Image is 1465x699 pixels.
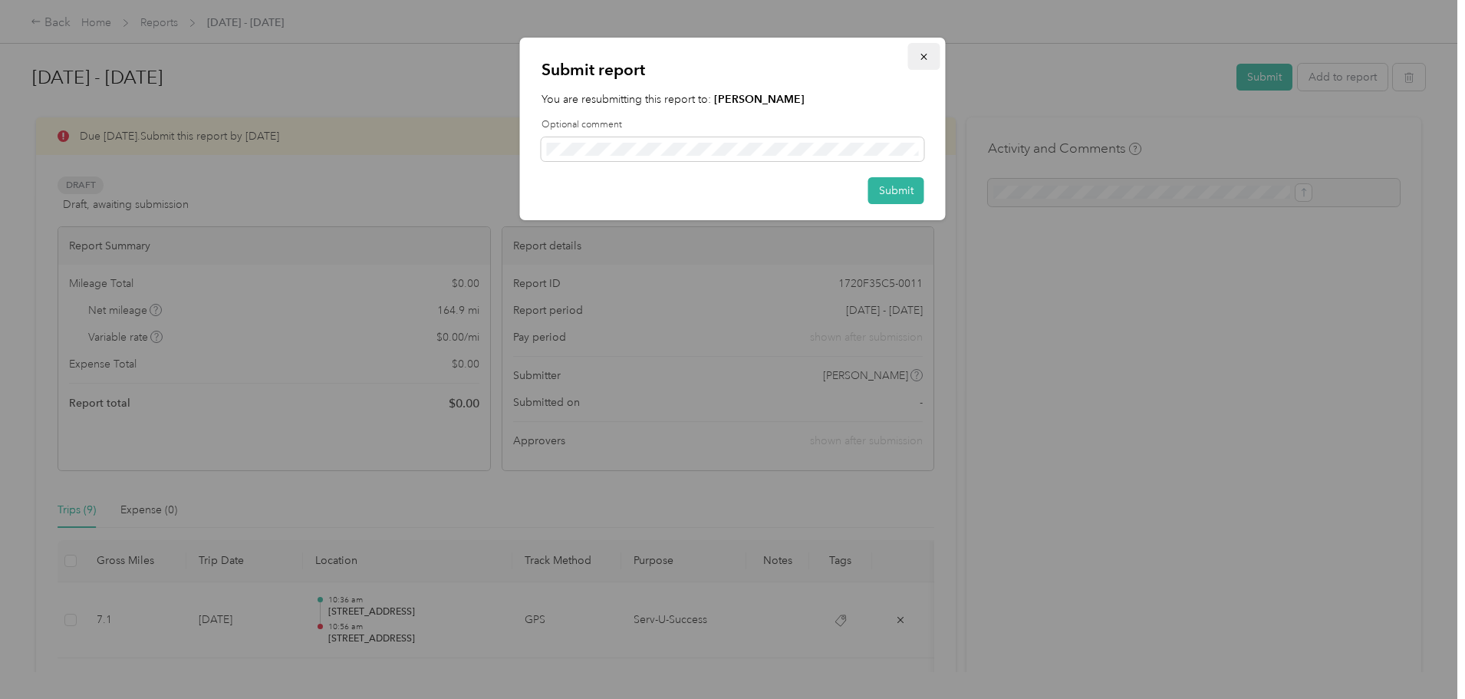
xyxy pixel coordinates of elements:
[542,59,924,81] p: Submit report
[868,177,924,204] button: Submit
[542,118,924,132] label: Optional comment
[714,93,805,106] strong: [PERSON_NAME]
[1379,613,1465,699] iframe: Everlance-gr Chat Button Frame
[542,91,924,107] p: You are resubmitting this report to:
